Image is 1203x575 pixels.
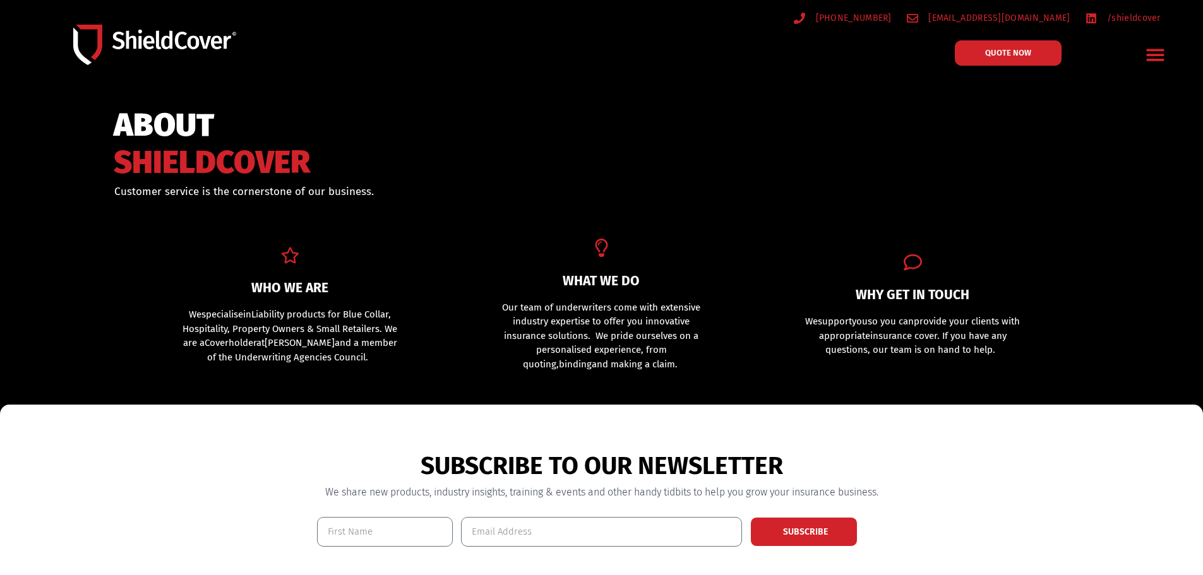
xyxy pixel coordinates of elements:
[1086,10,1161,26] a: /shieldcover
[317,487,887,497] h3: We share new products, industry insights, training & events and other handy tidbits to help you g...
[559,359,592,370] span: binding
[317,517,453,547] input: First Name
[852,316,868,327] span: you
[207,337,397,363] span: and a member of the Underwriting Agencies Council.
[592,359,678,370] span: and making a claim.
[804,288,1022,302] h2: WHY GET IN TOUCH
[783,528,828,536] span: SUBSCRIBE
[1141,40,1171,69] div: Menu Toggle
[925,10,1070,26] span: [EMAIL_ADDRESS][DOMAIN_NAME]
[114,112,310,138] span: ABOUT
[73,25,236,64] img: Shield-Cover-Underwriting-Australia-logo-full
[1104,10,1161,26] span: /shieldcover
[493,275,710,288] h2: WHAT WE DO
[825,330,1007,356] span: insurance cover. If you have any questions, our team is on hand to help.
[251,309,256,320] span: L
[794,10,892,26] a: [PHONE_NUMBER]
[750,517,858,547] button: SUBSCRIBE
[256,337,265,348] span: at
[183,309,391,335] span: iability products for Blue Collar, Hospitality, Property Owners & Small Retailers.
[189,309,201,320] span: We
[868,316,914,327] span: so you can
[461,517,742,547] input: Email Address
[243,309,251,320] span: in
[818,316,852,327] span: support
[205,337,256,348] span: Coverholder
[114,185,374,198] span: Customer service is the cornerstone of our business.
[813,10,892,26] span: [PHONE_NUMBER]
[502,302,700,341] span: Our team of underwriters come with extensive industry expertise to offer you innovative insurance...
[819,316,1020,341] span: provide your clients with appropriate
[805,316,818,327] span: We
[201,309,243,320] span: specialise
[955,40,1062,66] a: QUOTE NOW
[523,330,699,370] span: . We pride ourselves on a personalised experience, from quoting,
[907,10,1070,26] a: [EMAIL_ADDRESS][DOMAIN_NAME]
[985,49,1031,57] span: QUOTE NOW
[181,282,399,295] h2: WHO WE ARE
[317,451,887,481] h2: SUBSCRIBE TO OUR NEWSLETTER
[265,337,335,348] span: [PERSON_NAME]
